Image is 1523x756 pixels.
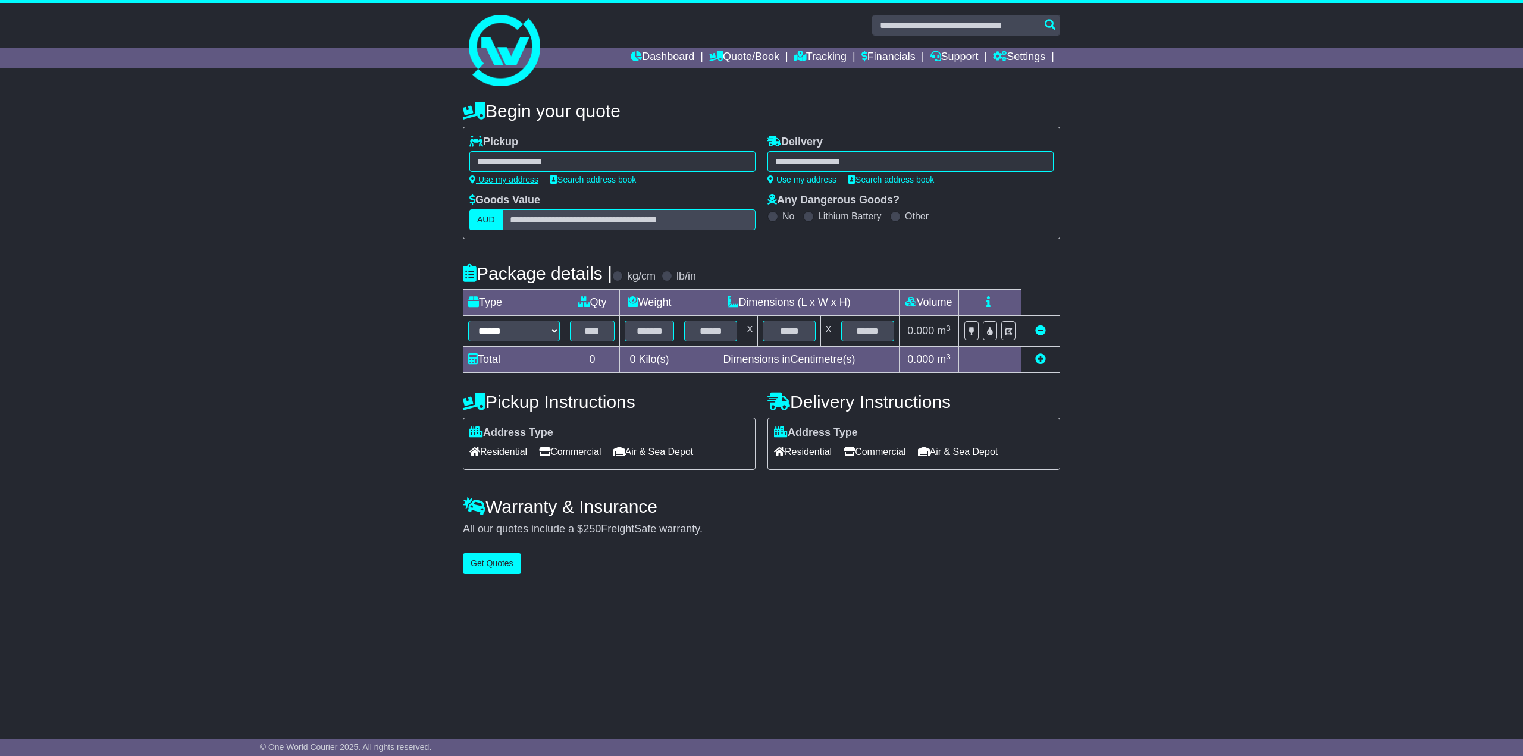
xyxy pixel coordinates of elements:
a: Support [930,48,979,68]
sup: 3 [946,352,951,361]
label: Lithium Battery [818,211,882,222]
span: Residential [774,443,832,461]
a: Quote/Book [709,48,779,68]
h4: Delivery Instructions [767,392,1060,412]
span: Commercial [844,443,905,461]
label: Any Dangerous Goods? [767,194,900,207]
label: kg/cm [627,270,656,283]
a: Dashboard [631,48,694,68]
td: Dimensions (L x W x H) [679,290,900,316]
label: Address Type [774,426,858,440]
td: Volume [899,290,958,316]
td: x [820,316,836,347]
td: Type [463,290,565,316]
span: © One World Courier 2025. All rights reserved. [260,742,432,752]
button: Get Quotes [463,553,521,574]
label: Address Type [469,426,553,440]
a: Search address book [550,175,636,184]
h4: Begin your quote [463,101,1060,121]
span: 0.000 [907,353,934,365]
a: Search address book [848,175,934,184]
a: Use my address [767,175,836,184]
a: Tracking [794,48,847,68]
label: Delivery [767,136,823,149]
td: Dimensions in Centimetre(s) [679,347,900,373]
label: AUD [469,209,503,230]
a: Financials [861,48,916,68]
span: Air & Sea Depot [613,443,694,461]
td: Qty [565,290,619,316]
td: Weight [619,290,679,316]
span: 0 [630,353,636,365]
label: Pickup [469,136,518,149]
td: x [742,316,758,347]
span: m [937,325,951,337]
span: Residential [469,443,527,461]
label: Other [905,211,929,222]
td: 0 [565,347,619,373]
a: Remove this item [1035,325,1046,337]
label: No [782,211,794,222]
h4: Pickup Instructions [463,392,756,412]
span: Commercial [539,443,601,461]
h4: Warranty & Insurance [463,497,1060,516]
span: m [937,353,951,365]
span: 250 [583,523,601,535]
a: Add new item [1035,353,1046,365]
span: Air & Sea Depot [918,443,998,461]
a: Use my address [469,175,538,184]
td: Total [463,347,565,373]
td: Kilo(s) [619,347,679,373]
label: Goods Value [469,194,540,207]
span: 0.000 [907,325,934,337]
a: Settings [993,48,1045,68]
label: lb/in [676,270,696,283]
sup: 3 [946,324,951,332]
h4: Package details | [463,263,612,283]
div: All our quotes include a $ FreightSafe warranty. [463,523,1060,536]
